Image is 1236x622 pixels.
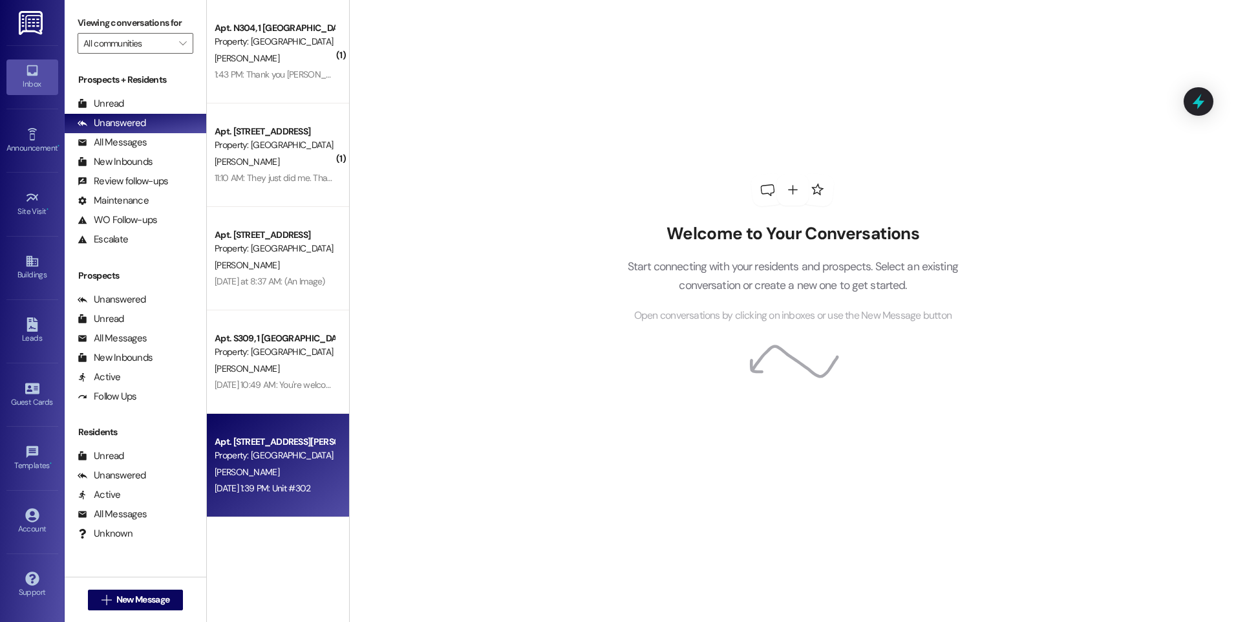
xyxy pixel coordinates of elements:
[215,379,337,391] div: [DATE] 10:49 AM: You're welcome
[78,312,124,326] div: Unread
[215,172,714,184] div: 11:10 AM: They just did me. Thanks for getting back to me anyway. It went well because I was able...
[78,13,193,33] label: Viewing conversations for
[179,38,186,48] i: 
[215,275,325,287] div: [DATE] at 8:37 AM: (An Image)
[215,242,334,255] div: Property: [GEOGRAPHIC_DATA]
[78,527,133,541] div: Unknown
[6,59,58,94] a: Inbox
[78,351,153,365] div: New Inbounds
[215,52,279,64] span: [PERSON_NAME]
[6,187,58,222] a: Site Visit •
[215,156,279,167] span: [PERSON_NAME]
[58,142,59,151] span: •
[65,425,206,439] div: Residents
[78,508,147,521] div: All Messages
[65,73,206,87] div: Prospects + Residents
[78,155,153,169] div: New Inbounds
[6,568,58,603] a: Support
[101,595,111,605] i: 
[215,482,311,494] div: [DATE] 1:39 PM: Unit #302
[215,69,484,80] div: 1:43 PM: Thank you [PERSON_NAME]! All fixed. [PERSON_NAME] just left.
[215,363,279,374] span: [PERSON_NAME]
[215,259,279,271] span: [PERSON_NAME]
[634,308,952,324] span: Open conversations by clicking on inboxes or use the New Message button
[47,205,48,214] span: •
[78,390,137,403] div: Follow Ups
[65,563,206,577] div: Past + Future Residents
[215,345,334,359] div: Property: [GEOGRAPHIC_DATA]
[6,314,58,349] a: Leads
[215,466,279,478] span: [PERSON_NAME]
[608,224,977,244] h2: Welcome to Your Conversations
[65,269,206,283] div: Prospects
[78,449,124,463] div: Unread
[78,213,157,227] div: WO Follow-ups
[215,138,334,152] div: Property: [GEOGRAPHIC_DATA]
[6,378,58,413] a: Guest Cards
[78,469,146,482] div: Unanswered
[215,35,334,48] div: Property: [GEOGRAPHIC_DATA]
[6,250,58,285] a: Buildings
[215,228,334,242] div: Apt. [STREET_ADDRESS]
[78,370,121,384] div: Active
[6,504,58,539] a: Account
[215,21,334,35] div: Apt. N304, 1 [GEOGRAPHIC_DATA]
[215,332,334,345] div: Apt. S309, 1 [GEOGRAPHIC_DATA]
[78,116,146,130] div: Unanswered
[116,593,169,606] span: New Message
[215,435,334,449] div: Apt. [STREET_ADDRESS][PERSON_NAME]
[50,459,52,468] span: •
[19,11,45,35] img: ResiDesk Logo
[83,33,173,54] input: All communities
[78,136,147,149] div: All Messages
[88,590,184,610] button: New Message
[78,488,121,502] div: Active
[78,293,146,306] div: Unanswered
[78,233,128,246] div: Escalate
[78,175,168,188] div: Review follow-ups
[6,441,58,476] a: Templates •
[215,125,334,138] div: Apt. [STREET_ADDRESS]
[608,257,977,294] p: Start connecting with your residents and prospects. Select an existing conversation or create a n...
[78,97,124,111] div: Unread
[215,449,334,462] div: Property: [GEOGRAPHIC_DATA]
[78,332,147,345] div: All Messages
[78,194,149,208] div: Maintenance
